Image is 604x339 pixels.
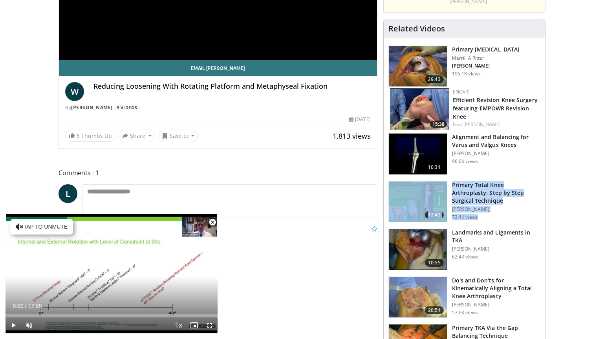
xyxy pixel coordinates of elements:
[388,46,540,87] a: 29:43 Primary [MEDICAL_DATA] Merrill A Ritter [PERSON_NAME] 196.1K views
[389,229,447,270] img: 88434a0e-b753-4bdd-ac08-0695542386d5.150x105_q85_crop-smart_upscale.jpg
[452,63,520,69] p: [PERSON_NAME]
[388,277,540,318] a: 20:51 Do's and Don'ts for Kinematically Aligning a Total Knee Arthroplasty [PERSON_NAME] 57.6K views
[452,158,478,165] p: 96.6K views
[389,46,447,87] img: 297061_3.png.150x105_q85_crop-smart_upscale.jpg
[65,104,371,111] div: By
[10,219,73,235] button: Tap to unmute
[425,306,444,314] span: 20:51
[430,121,447,128] span: 15:38
[388,181,540,223] a: 13:42 Primary Total Knee Arthroplasty: Step by Step Surgical Technique [PERSON_NAME] 73.4K views
[389,134,447,174] img: 38523_0000_3.png.150x105_q85_crop-smart_upscale.jpg
[5,214,218,334] video-js: Video Player
[349,116,370,123] div: [DATE]
[21,317,37,333] button: Unmute
[65,130,115,142] a: 8 Thumbs Up
[452,302,540,308] p: [PERSON_NAME]
[59,168,377,178] span: Comments 1
[389,181,447,222] img: oa8B-rsjN5HfbTbX5hMDoxOjB1O5lLKx_1.150x105_q85_crop-smart_upscale.jpg
[28,303,42,309] span: 17:05
[390,88,449,130] a: 15:38
[82,234,377,243] p: Nice work Wayno.
[13,303,23,309] span: 0:00
[202,317,218,333] button: Fullscreen
[453,96,538,120] a: Efficient Revision Knee Surgery featuring EMPOWR Revision Knee
[5,314,218,317] div: Progress Bar
[452,206,540,213] p: [PERSON_NAME]
[389,277,447,318] img: howell_knee_1.png.150x105_q85_crop-smart_upscale.jpg
[5,317,21,333] button: Play
[452,181,540,205] h3: Primary Total Knee Arthroplasty: Step by Step Surgical Technique
[425,75,444,83] span: 29:43
[25,303,27,309] span: /
[425,211,444,219] span: 13:42
[425,163,444,171] span: 10:31
[65,82,84,101] a: W
[390,88,449,130] img: 2c6dc023-217a-48ee-ae3e-ea951bf834f3.150x105_q85_crop-smart_upscale.jpg
[77,132,80,139] span: 8
[425,259,444,267] span: 10:55
[453,121,539,128] div: Feat.
[388,24,445,33] h4: Related Videos
[158,130,198,142] button: Save to
[205,214,220,231] button: Close
[59,184,77,203] a: L
[452,46,520,53] h3: Primary [MEDICAL_DATA]
[452,150,540,157] p: [PERSON_NAME]
[71,104,113,111] a: [PERSON_NAME]
[463,121,501,128] a: [PERSON_NAME]
[452,310,478,316] p: 57.6K views
[452,133,540,149] h3: Alignment and Balancing for Varus and Valgus Knees
[333,131,371,141] span: 1,813 views
[452,277,540,300] h3: Do's and Don'ts for Kinematically Aligning a Total Knee Arthroplasty
[452,55,520,61] p: Merrill A Ritter
[170,317,186,333] button: Playback Rate
[452,254,478,260] p: 62.4K views
[186,317,202,333] button: Enable picture-in-picture mode
[93,82,371,91] h4: Reducing Loosening With Rotating Platform and Metaphyseal Fixation
[452,214,478,220] p: 73.4K views
[388,229,540,270] a: 10:55 Landmarks and Ligaments in TKA [PERSON_NAME] 62.4K views
[453,88,470,95] a: Enovis
[59,60,377,76] a: Email [PERSON_NAME]
[119,130,155,142] button: Share
[388,133,540,175] a: 10:31 Alignment and Balancing for Varus and Valgus Knees [PERSON_NAME] 96.6K views
[452,229,540,244] h3: Landmarks and Ligaments in TKA
[452,71,481,77] p: 196.1K views
[452,246,540,252] p: [PERSON_NAME]
[114,104,140,111] a: 9 Videos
